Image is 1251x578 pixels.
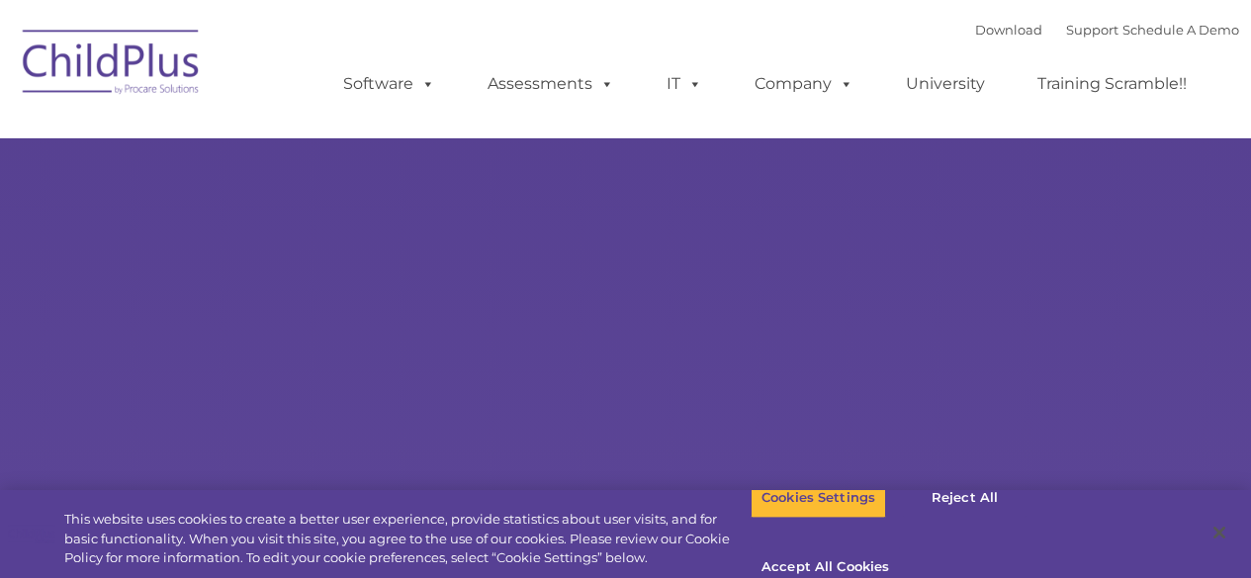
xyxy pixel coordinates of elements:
a: Support [1066,22,1118,38]
a: Download [975,22,1042,38]
a: Schedule A Demo [1122,22,1239,38]
button: Reject All [903,477,1027,519]
button: Cookies Settings [751,477,886,519]
a: Assessments [468,64,634,104]
font: | [975,22,1239,38]
a: IT [647,64,722,104]
img: ChildPlus by Procare Solutions [13,16,211,115]
div: This website uses cookies to create a better user experience, provide statistics about user visit... [64,510,751,568]
a: University [886,64,1005,104]
a: Company [735,64,873,104]
a: Training Scramble!! [1018,64,1206,104]
a: Software [323,64,455,104]
button: Close [1198,511,1241,554]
